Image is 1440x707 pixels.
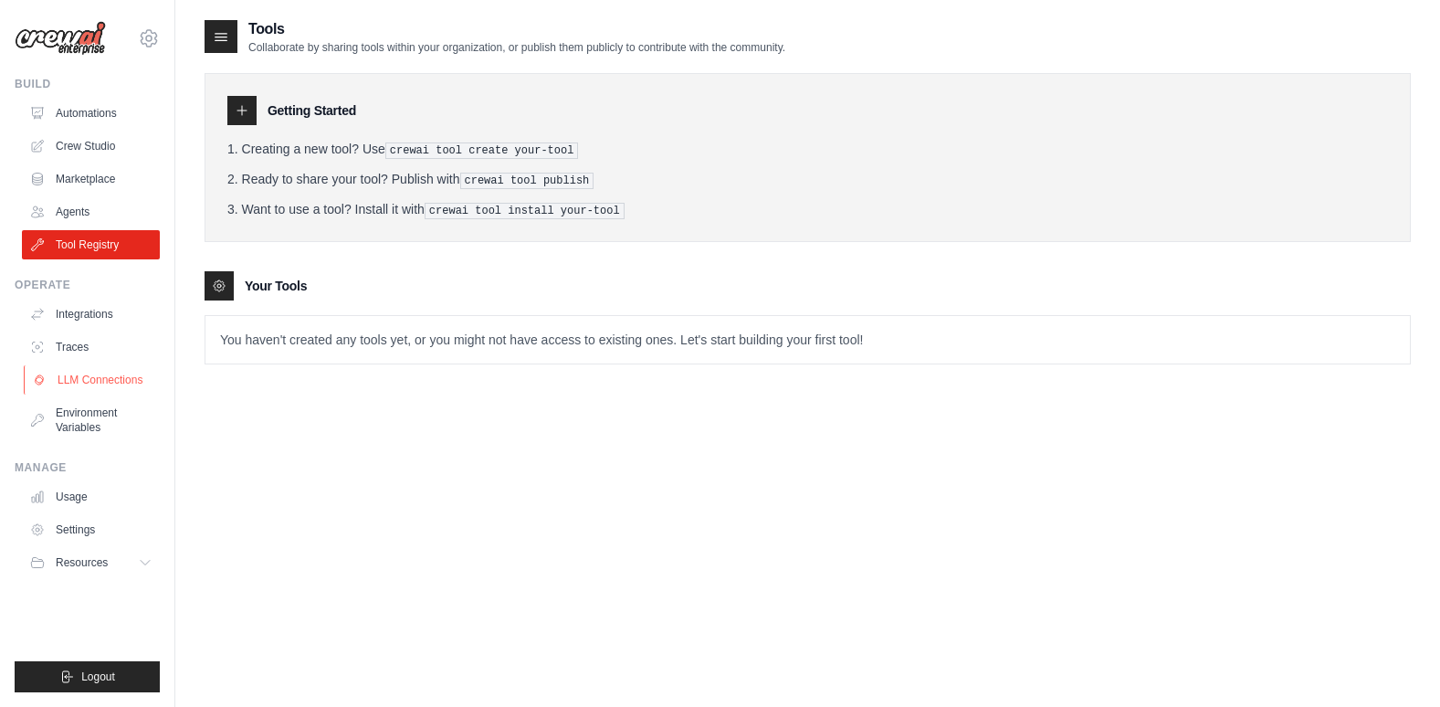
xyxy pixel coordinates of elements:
a: Crew Studio [22,132,160,161]
span: Logout [81,670,115,684]
div: Manage [15,460,160,475]
button: Resources [22,548,160,577]
a: Automations [22,99,160,128]
a: Usage [22,482,160,512]
a: Traces [22,332,160,362]
a: Tool Registry [22,230,160,259]
pre: crewai tool install your-tool [425,203,625,219]
button: Logout [15,661,160,692]
p: You haven't created any tools yet, or you might not have access to existing ones. Let's start bui... [205,316,1410,364]
p: Collaborate by sharing tools within your organization, or publish them publicly to contribute wit... [248,40,785,55]
h3: Your Tools [245,277,307,295]
img: Logo [15,21,106,56]
a: Environment Variables [22,398,160,442]
div: Operate [15,278,160,292]
li: Want to use a tool? Install it with [227,200,1388,219]
pre: crewai tool create your-tool [385,142,579,159]
a: Agents [22,197,160,227]
div: Build [15,77,160,91]
a: Marketplace [22,164,160,194]
a: LLM Connections [24,365,162,395]
a: Settings [22,515,160,544]
li: Ready to share your tool? Publish with [227,170,1388,189]
span: Resources [56,555,108,570]
h3: Getting Started [268,101,356,120]
li: Creating a new tool? Use [227,140,1388,159]
h2: Tools [248,18,785,40]
a: Integrations [22,300,160,329]
pre: crewai tool publish [460,173,594,189]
